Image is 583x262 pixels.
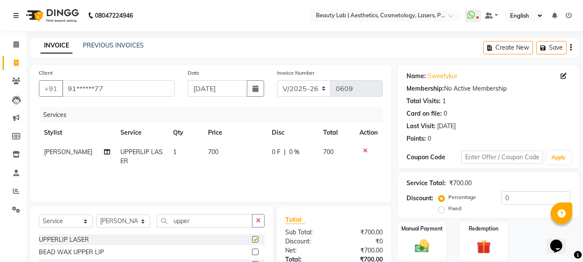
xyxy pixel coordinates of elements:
div: [DATE] [437,122,456,131]
a: Sweetykur [428,72,457,81]
div: UPPERLIP LASER [39,235,89,244]
div: ₹700.00 [334,246,389,255]
span: 1 [173,148,176,156]
b: 08047224946 [95,3,133,28]
label: Percentage [448,193,476,201]
th: Total [318,123,355,142]
th: Service [115,123,168,142]
div: ₹700.00 [334,228,389,237]
div: ₹700.00 [449,179,472,188]
div: Membership: [407,84,444,93]
span: UPPERLIP LASER [120,148,163,165]
div: 0 [428,134,431,143]
div: 1 [442,97,446,106]
div: Service Total: [407,179,446,188]
div: Last Visit: [407,122,435,131]
th: Price [203,123,267,142]
th: Qty [168,123,203,142]
div: Total Visits: [407,97,441,106]
label: Redemption [469,225,498,233]
label: Date [188,69,199,77]
div: Sub Total: [279,228,334,237]
div: Discount: [407,194,433,203]
div: Coupon Code [407,153,461,162]
img: _gift.svg [472,238,495,256]
span: 700 [323,148,334,156]
button: Apply [546,151,571,164]
img: _cash.svg [410,238,434,254]
span: [PERSON_NAME] [44,148,92,156]
div: No Active Membership [407,84,570,93]
span: 0 F [272,148,280,157]
th: Stylist [39,123,115,142]
input: Search by Name/Mobile/Email/Code [62,80,175,97]
div: Points: [407,134,426,143]
label: Manual Payment [401,225,443,233]
span: | [284,148,286,157]
span: 0 % [289,148,299,157]
div: 0 [444,109,447,118]
div: ₹0 [334,237,389,246]
span: 700 [208,148,218,156]
div: Name: [407,72,426,81]
div: Card on file: [407,109,442,118]
a: INVOICE [41,38,72,54]
input: Enter Offer / Coupon Code [461,151,543,164]
button: +91 [39,80,63,97]
label: Fixed [448,205,461,212]
span: Total [285,215,305,224]
th: Action [354,123,383,142]
th: Disc [267,123,318,142]
div: Services [40,107,389,123]
a: PREVIOUS INVOICES [83,41,144,49]
iframe: chat widget [547,227,574,253]
label: Invoice Number [277,69,315,77]
button: Create New [483,41,533,54]
input: Search or Scan [157,214,252,227]
div: BEAD WAX UPPER LIP [39,248,104,257]
button: Save [536,41,567,54]
div: Discount: [279,237,334,246]
div: Net: [279,246,334,255]
label: Client [39,69,53,77]
img: logo [22,3,81,28]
